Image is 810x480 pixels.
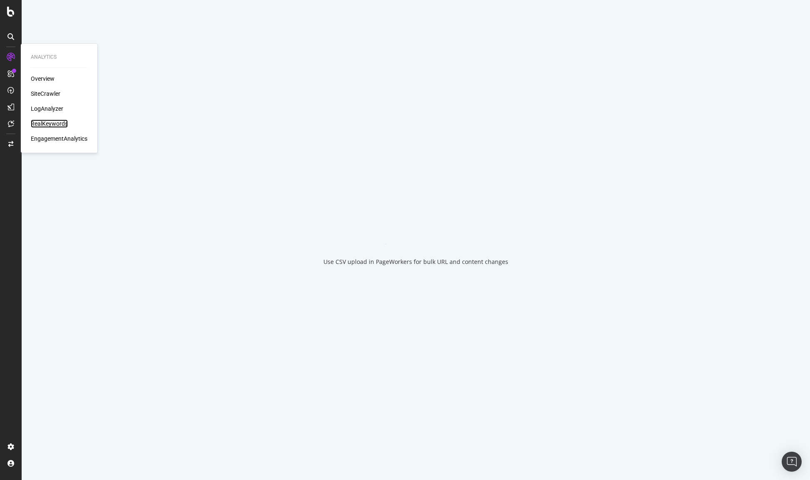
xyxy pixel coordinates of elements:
div: Use CSV upload in PageWorkers for bulk URL and content changes [323,258,508,266]
a: RealKeywords [31,119,68,128]
div: animation [386,214,446,244]
a: Overview [31,75,55,83]
div: Open Intercom Messenger [782,452,802,472]
a: EngagementAnalytics [31,134,87,143]
a: LogAnalyzer [31,104,63,113]
div: Analytics [31,54,87,61]
a: SiteCrawler [31,90,60,98]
